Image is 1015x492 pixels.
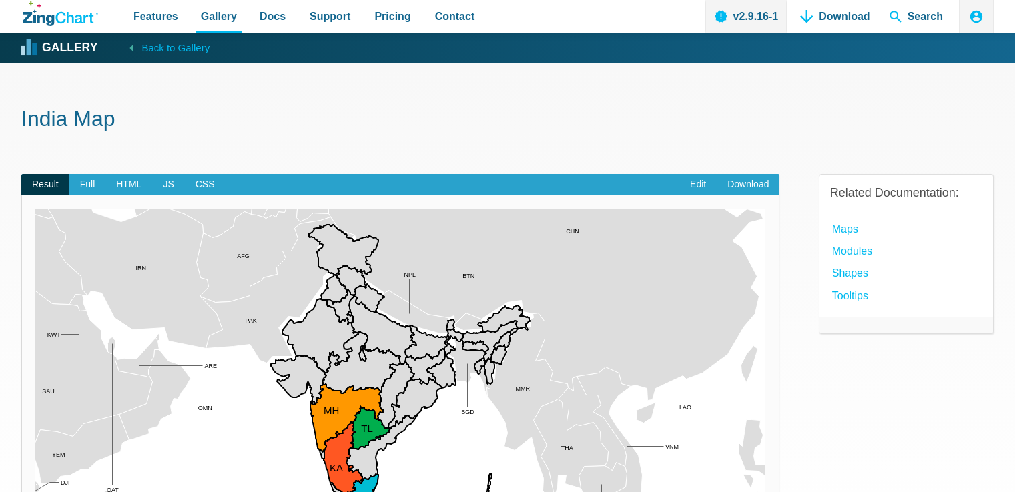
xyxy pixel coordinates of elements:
[105,174,152,195] span: HTML
[832,220,858,238] a: Maps
[21,105,994,135] h1: India Map
[23,38,97,58] a: Gallery
[141,39,210,57] span: Back to Gallery
[830,185,982,201] h3: Related Documentation:
[185,174,226,195] span: CSS
[69,174,106,195] span: Full
[310,7,350,25] span: Support
[832,242,872,260] a: modules
[111,38,210,57] a: Back to Gallery
[201,7,237,25] span: Gallery
[42,42,97,54] strong: Gallery
[435,7,475,25] span: Contact
[152,174,184,195] span: JS
[717,174,779,195] a: Download
[21,174,69,195] span: Result
[679,174,717,195] a: Edit
[23,1,98,26] a: ZingChart Logo. Click to return to the homepage
[260,7,286,25] span: Docs
[133,7,178,25] span: Features
[374,7,410,25] span: Pricing
[832,287,868,305] a: Tooltips
[832,264,868,282] a: Shapes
